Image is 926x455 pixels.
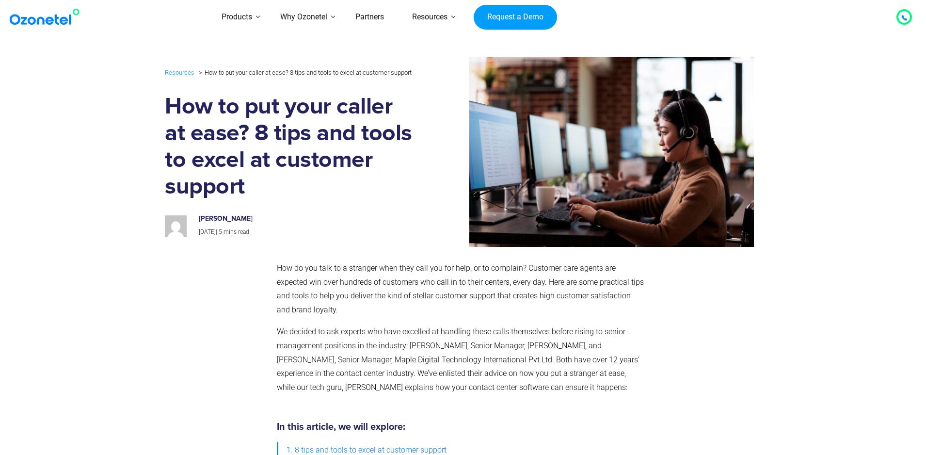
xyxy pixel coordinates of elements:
h1: How to put your caller at ease? 8 tips and tools to excel at customer support [165,94,414,200]
span: [DATE] [199,228,216,235]
span: 5 [219,228,222,235]
img: 4b37bf29a85883ff6b7148a8970fe41aab027afb6e69c8ab3d6dde174307cbd0 [165,215,187,237]
li: How to put your caller at ease? 8 tips and tools to excel at customer support [196,66,412,79]
a: Request a Demo [474,5,557,30]
p: | [199,227,403,238]
span: mins read [224,228,249,235]
p: How do you talk to a stranger when they call you for help, or to complain? Customer care agents a... [277,261,645,317]
p: We decided to ask experts who have excelled at handling these calls themselves before rising to s... [277,325,645,395]
h5: In this article, we will explore: [277,422,645,432]
h6: [PERSON_NAME] [199,215,403,223]
a: Resources [165,67,194,78]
